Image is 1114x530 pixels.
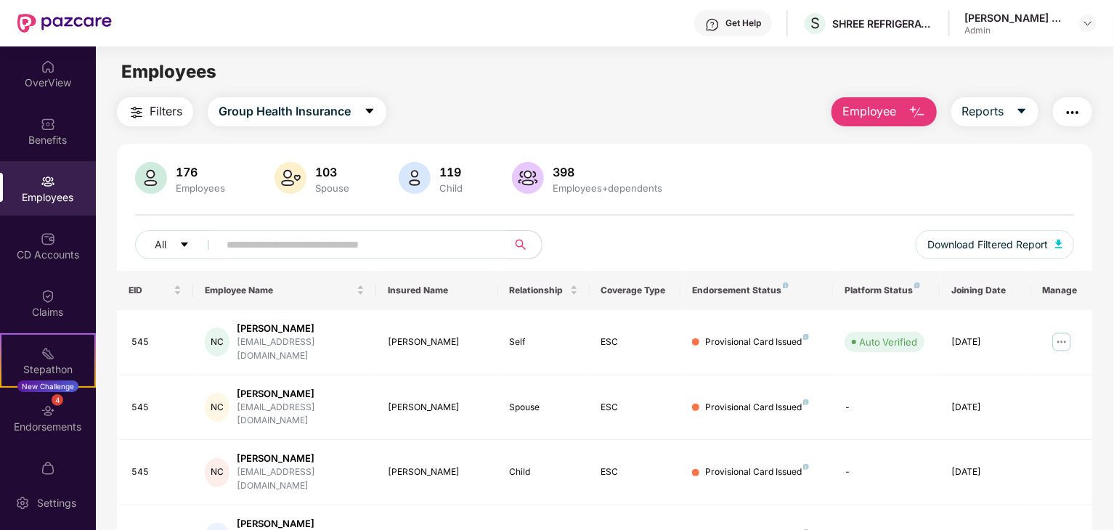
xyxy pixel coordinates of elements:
span: Employee [842,102,897,121]
button: Group Health Insurancecaret-down [208,97,386,126]
button: Employee [832,97,937,126]
img: svg+xml;base64,PHN2ZyBpZD0iRW1wbG95ZWVzIiB4bWxucz0iaHR0cDovL3d3dy53My5vcmcvMjAwMC9zdmciIHdpZHRoPS... [41,174,55,189]
div: 545 [131,335,182,349]
div: New Challenge [17,380,78,392]
img: svg+xml;base64,PHN2ZyBpZD0iRW5kb3JzZW1lbnRzIiB4bWxucz0iaHR0cDovL3d3dy53My5vcmcvMjAwMC9zdmciIHdpZH... [41,404,55,418]
th: Manage [1031,271,1092,310]
img: svg+xml;base64,PHN2ZyB4bWxucz0iaHR0cDovL3d3dy53My5vcmcvMjAwMC9zdmciIHhtbG5zOnhsaW5rPSJodHRwOi8vd3... [512,162,544,194]
div: [PERSON_NAME] [388,401,487,415]
div: [DATE] [951,401,1020,415]
div: [DATE] [951,335,1020,349]
div: ESC [601,465,670,479]
span: search [506,239,534,250]
td: - [833,440,940,505]
div: 119 [436,165,465,179]
span: Employees [121,61,216,82]
span: caret-down [1016,105,1028,118]
img: svg+xml;base64,PHN2ZyB4bWxucz0iaHR0cDovL3d3dy53My5vcmcvMjAwMC9zdmciIHhtbG5zOnhsaW5rPSJodHRwOi8vd3... [1055,240,1062,248]
span: Relationship [510,285,567,296]
img: svg+xml;base64,PHN2ZyB4bWxucz0iaHR0cDovL3d3dy53My5vcmcvMjAwMC9zdmciIHhtbG5zOnhsaW5rPSJodHRwOi8vd3... [135,162,167,194]
span: Filters [150,102,182,121]
div: 176 [173,165,228,179]
div: Child [510,465,578,479]
button: Filters [117,97,193,126]
div: [PERSON_NAME] [237,387,365,401]
img: svg+xml;base64,PHN2ZyB4bWxucz0iaHR0cDovL3d3dy53My5vcmcvMjAwMC9zdmciIHdpZHRoPSIyMSIgaGVpZ2h0PSIyMC... [41,346,55,361]
div: NC [205,327,229,356]
button: Allcaret-down [135,230,224,259]
div: Child [436,182,465,194]
div: Auto Verified [859,335,917,349]
div: Stepathon [1,362,94,377]
div: Self [510,335,578,349]
div: Employees+dependents [550,182,665,194]
img: svg+xml;base64,PHN2ZyB4bWxucz0iaHR0cDovL3d3dy53My5vcmcvMjAwMC9zdmciIHdpZHRoPSI4IiBoZWlnaHQ9IjgiIH... [803,464,809,470]
th: Joining Date [940,271,1031,310]
img: svg+xml;base64,PHN2ZyBpZD0iSGVscC0zMngzMiIgeG1sbnM9Imh0dHA6Ly93d3cudzMub3JnLzIwMDAvc3ZnIiB3aWR0aD... [705,17,720,32]
img: svg+xml;base64,PHN2ZyB4bWxucz0iaHR0cDovL3d3dy53My5vcmcvMjAwMC9zdmciIHhtbG5zOnhsaW5rPSJodHRwOi8vd3... [908,104,926,121]
span: S [810,15,820,32]
img: svg+xml;base64,PHN2ZyBpZD0iQ2xhaW0iIHhtbG5zPSJodHRwOi8vd3d3LnczLm9yZy8yMDAwL3N2ZyIgd2lkdGg9IjIwIi... [41,289,55,303]
div: [PERSON_NAME] [237,322,365,335]
div: 545 [131,465,182,479]
div: SHREE REFRIGERATIONS LIMITED [832,17,934,30]
th: EID [117,271,193,310]
span: All [155,237,166,253]
img: svg+xml;base64,PHN2ZyB4bWxucz0iaHR0cDovL3d3dy53My5vcmcvMjAwMC9zdmciIHhtbG5zOnhsaW5rPSJodHRwOi8vd3... [399,162,431,194]
span: Reports [962,102,1004,121]
div: [PERSON_NAME] [388,465,487,479]
th: Insured Name [376,271,498,310]
span: Group Health Insurance [219,102,351,121]
img: svg+xml;base64,PHN2ZyBpZD0iU2V0dGluZy0yMHgyMCIgeG1sbnM9Imh0dHA6Ly93d3cudzMub3JnLzIwMDAvc3ZnIiB3aW... [15,496,30,510]
span: caret-down [179,240,190,251]
span: caret-down [364,105,375,118]
div: ESC [601,401,670,415]
div: [DATE] [951,465,1020,479]
img: svg+xml;base64,PHN2ZyBpZD0iRHJvcGRvd24tMzJ4MzIiIHhtbG5zPSJodHRwOi8vd3d3LnczLm9yZy8yMDAwL3N2ZyIgd2... [1082,17,1094,29]
img: svg+xml;base64,PHN2ZyB4bWxucz0iaHR0cDovL3d3dy53My5vcmcvMjAwMC9zdmciIHdpZHRoPSI4IiBoZWlnaHQ9IjgiIH... [783,282,789,288]
div: 103 [312,165,352,179]
div: [EMAIL_ADDRESS][DOMAIN_NAME] [237,465,365,493]
div: 545 [131,401,182,415]
div: Get Help [725,17,761,29]
div: Employees [173,182,228,194]
img: svg+xml;base64,PHN2ZyB4bWxucz0iaHR0cDovL3d3dy53My5vcmcvMjAwMC9zdmciIHhtbG5zOnhsaW5rPSJodHRwOi8vd3... [275,162,306,194]
img: svg+xml;base64,PHN2ZyBpZD0iTXlfT3JkZXJzIiBkYXRhLW5hbWU9Ik15IE9yZGVycyIgeG1sbnM9Imh0dHA6Ly93d3cudz... [41,461,55,476]
th: Employee Name [193,271,376,310]
th: Coverage Type [590,271,681,310]
div: [PERSON_NAME] [237,452,365,465]
div: NC [205,458,229,487]
img: svg+xml;base64,PHN2ZyB4bWxucz0iaHR0cDovL3d3dy53My5vcmcvMjAwMC9zdmciIHdpZHRoPSIyNCIgaGVpZ2h0PSIyNC... [1064,104,1081,121]
div: Settings [33,496,81,510]
div: Provisional Card Issued [705,465,809,479]
div: [EMAIL_ADDRESS][DOMAIN_NAME] [237,401,365,428]
span: Employee Name [205,285,354,296]
button: search [506,230,542,259]
div: Endorsement Status [692,285,821,296]
img: svg+xml;base64,PHN2ZyB4bWxucz0iaHR0cDovL3d3dy53My5vcmcvMjAwMC9zdmciIHdpZHRoPSIyNCIgaGVpZ2h0PSIyNC... [128,104,145,121]
div: 4 [52,394,63,406]
div: Platform Status [845,285,928,296]
div: Admin [964,25,1066,36]
div: NC [205,393,229,422]
td: - [833,375,940,441]
img: svg+xml;base64,PHN2ZyB4bWxucz0iaHR0cDovL3d3dy53My5vcmcvMjAwMC9zdmciIHdpZHRoPSI4IiBoZWlnaHQ9IjgiIH... [803,399,809,405]
img: svg+xml;base64,PHN2ZyBpZD0iQ0RfQWNjb3VudHMiIGRhdGEtbmFtZT0iQ0QgQWNjb3VudHMiIHhtbG5zPSJodHRwOi8vd3... [41,232,55,246]
img: svg+xml;base64,PHN2ZyB4bWxucz0iaHR0cDovL3d3dy53My5vcmcvMjAwMC9zdmciIHdpZHRoPSI4IiBoZWlnaHQ9IjgiIH... [803,334,809,340]
div: 398 [550,165,665,179]
img: svg+xml;base64,PHN2ZyBpZD0iQmVuZWZpdHMiIHhtbG5zPSJodHRwOi8vd3d3LnczLm9yZy8yMDAwL3N2ZyIgd2lkdGg9Ij... [41,117,55,131]
th: Relationship [498,271,590,310]
div: Provisional Card Issued [705,401,809,415]
button: Download Filtered Report [916,230,1074,259]
img: svg+xml;base64,PHN2ZyBpZD0iSG9tZSIgeG1sbnM9Imh0dHA6Ly93d3cudzMub3JnLzIwMDAvc3ZnIiB3aWR0aD0iMjAiIG... [41,60,55,74]
span: EID [129,285,171,296]
img: New Pazcare Logo [17,14,112,33]
div: Spouse [510,401,578,415]
button: Reportscaret-down [951,97,1038,126]
div: ESC [601,335,670,349]
img: manageButton [1050,330,1073,354]
div: Spouse [312,182,352,194]
div: [EMAIL_ADDRESS][DOMAIN_NAME] [237,335,365,363]
div: [PERSON_NAME] Kale [964,11,1066,25]
div: [PERSON_NAME] [388,335,487,349]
